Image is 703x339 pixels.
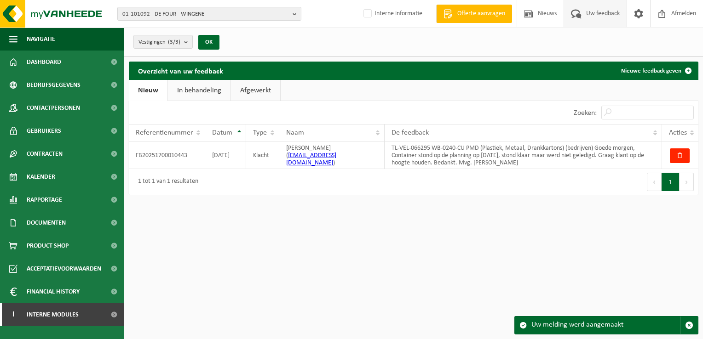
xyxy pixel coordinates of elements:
span: Contracten [27,142,63,165]
span: Interne modules [27,303,79,326]
span: Acceptatievoorwaarden [27,257,101,280]
span: Kalender [27,165,55,188]
button: Previous [647,173,662,191]
span: Datum [212,129,232,136]
span: Referentienummer [136,129,193,136]
a: Afgewerkt [231,80,280,101]
button: Vestigingen(3/3) [133,35,193,49]
span: Product Shop [27,234,69,257]
span: Offerte aanvragen [455,9,507,18]
span: Navigatie [27,28,55,51]
span: Acties [669,129,687,136]
td: TL-VEL-066295 WB-0240-CU PMD (Plastiek, Metaal, Drankkartons) (bedrijven) Goede morgen, Container... [385,141,662,169]
td: FB20251700010443 [129,141,205,169]
span: Rapportage [27,188,62,211]
td: [DATE] [205,141,246,169]
span: Type [253,129,267,136]
span: Documenten [27,211,66,234]
td: Klacht [246,141,279,169]
span: I [9,303,17,326]
span: Bedrijfsgegevens [27,73,81,96]
label: Interne informatie [362,7,422,21]
span: [PERSON_NAME] ( ) [286,145,336,166]
button: 1 [662,173,680,191]
button: 01-101092 - DE FOUR - WINGENE [117,7,301,21]
span: Gebruikers [27,119,61,142]
span: Contactpersonen [27,96,80,119]
a: In behandeling [168,80,230,101]
count: (3/3) [168,39,180,45]
button: Next [680,173,694,191]
div: 1 tot 1 van 1 resultaten [133,174,198,190]
a: Nieuw [129,80,167,101]
span: Vestigingen [138,35,180,49]
a: Nieuwe feedback geven [614,62,697,80]
h2: Overzicht van uw feedback [129,62,232,79]
a: Offerte aanvragen [436,5,512,23]
span: 01-101092 - DE FOUR - WINGENE [122,7,289,21]
label: Zoeken: [574,109,597,117]
span: Dashboard [27,51,61,73]
span: Financial History [27,280,80,303]
button: OK [198,35,219,50]
a: [EMAIL_ADDRESS][DOMAIN_NAME] [286,152,336,166]
span: Naam [286,129,304,136]
span: De feedback [392,129,429,136]
div: Uw melding werd aangemaakt [531,316,680,334]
